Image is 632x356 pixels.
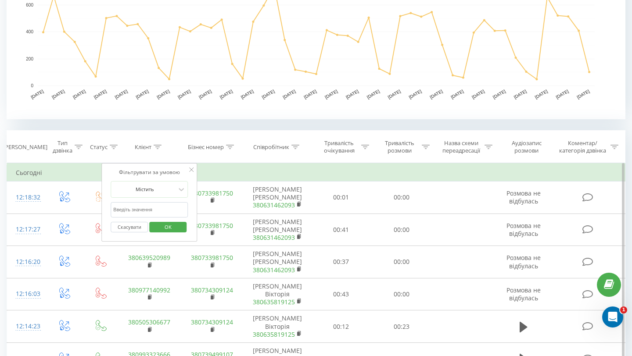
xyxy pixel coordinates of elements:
[111,202,188,217] input: Введіть значення
[371,214,432,246] td: 00:00
[492,89,506,100] text: [DATE]
[135,143,151,151] div: Клієнт
[450,89,464,100] text: [DATE]
[371,310,432,343] td: 00:23
[30,89,44,100] text: [DATE]
[156,89,171,100] text: [DATE]
[128,286,170,294] a: 380977140992
[311,246,372,278] td: 00:37
[345,89,359,100] text: [DATE]
[366,89,381,100] text: [DATE]
[240,89,255,100] text: [DATE]
[253,201,295,209] a: 380631462093
[379,139,420,154] div: Тривалість розмови
[188,143,224,151] div: Бізнес номер
[371,246,432,278] td: 00:00
[324,89,338,100] text: [DATE]
[311,310,372,343] td: 00:12
[471,89,485,100] text: [DATE]
[53,139,72,154] div: Тип дзвінка
[16,253,37,271] div: 12:16:20
[506,253,541,270] span: Розмова не відбулась
[244,246,311,278] td: [PERSON_NAME] [PERSON_NAME]
[219,89,233,100] text: [DATE]
[26,57,33,61] text: 200
[149,222,187,233] button: OK
[261,89,276,100] text: [DATE]
[620,306,627,313] span: 1
[93,89,108,100] text: [DATE]
[506,189,541,205] span: Розмова не відбулась
[128,318,170,326] a: 380505306677
[282,89,297,100] text: [DATE]
[253,266,295,274] a: 380631462093
[16,189,37,206] div: 12:18:32
[244,214,311,246] td: [PERSON_NAME] [PERSON_NAME]
[191,221,233,230] a: 380733981750
[114,89,129,100] text: [DATE]
[244,310,311,343] td: [PERSON_NAME] Вікторія
[440,139,482,154] div: Назва схеми переадресації
[244,278,311,310] td: [PERSON_NAME] Вікторія
[429,89,444,100] text: [DATE]
[16,285,37,303] div: 12:16:03
[253,233,295,242] a: 380631462093
[16,221,37,238] div: 12:17:27
[253,143,289,151] div: Співробітник
[506,286,541,302] span: Розмова не відбулась
[576,89,591,100] text: [DATE]
[3,143,47,151] div: [PERSON_NAME]
[387,89,402,100] text: [DATE]
[303,89,317,100] text: [DATE]
[319,139,359,154] div: Тривалість очікування
[7,164,625,182] td: Сьогодні
[534,89,549,100] text: [DATE]
[191,318,233,326] a: 380734309124
[311,214,372,246] td: 00:41
[191,189,233,197] a: 380733981750
[198,89,212,100] text: [DATE]
[72,89,86,100] text: [DATE]
[253,298,295,306] a: 380635819125
[555,89,570,100] text: [DATE]
[253,330,295,338] a: 380635819125
[244,182,311,214] td: [PERSON_NAME] [PERSON_NAME]
[26,3,33,7] text: 600
[311,182,372,214] td: 00:01
[31,83,33,88] text: 0
[191,253,233,262] a: 380733981750
[503,139,550,154] div: Аудіозапис розмови
[111,168,188,177] div: Фільтрувати за умовою
[51,89,65,100] text: [DATE]
[128,253,170,262] a: 380639520989
[16,318,37,335] div: 12:14:23
[111,222,148,233] button: Скасувати
[371,278,432,310] td: 00:00
[311,278,372,310] td: 00:43
[177,89,191,100] text: [DATE]
[602,306,623,328] iframe: Intercom live chat
[371,182,432,214] td: 00:00
[506,221,541,238] span: Розмова не відбулась
[557,139,608,154] div: Коментар/категорія дзвінка
[156,220,180,234] span: OK
[26,29,33,34] text: 400
[135,89,150,100] text: [DATE]
[90,143,108,151] div: Статус
[513,89,528,100] text: [DATE]
[408,89,423,100] text: [DATE]
[191,286,233,294] a: 380734309124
